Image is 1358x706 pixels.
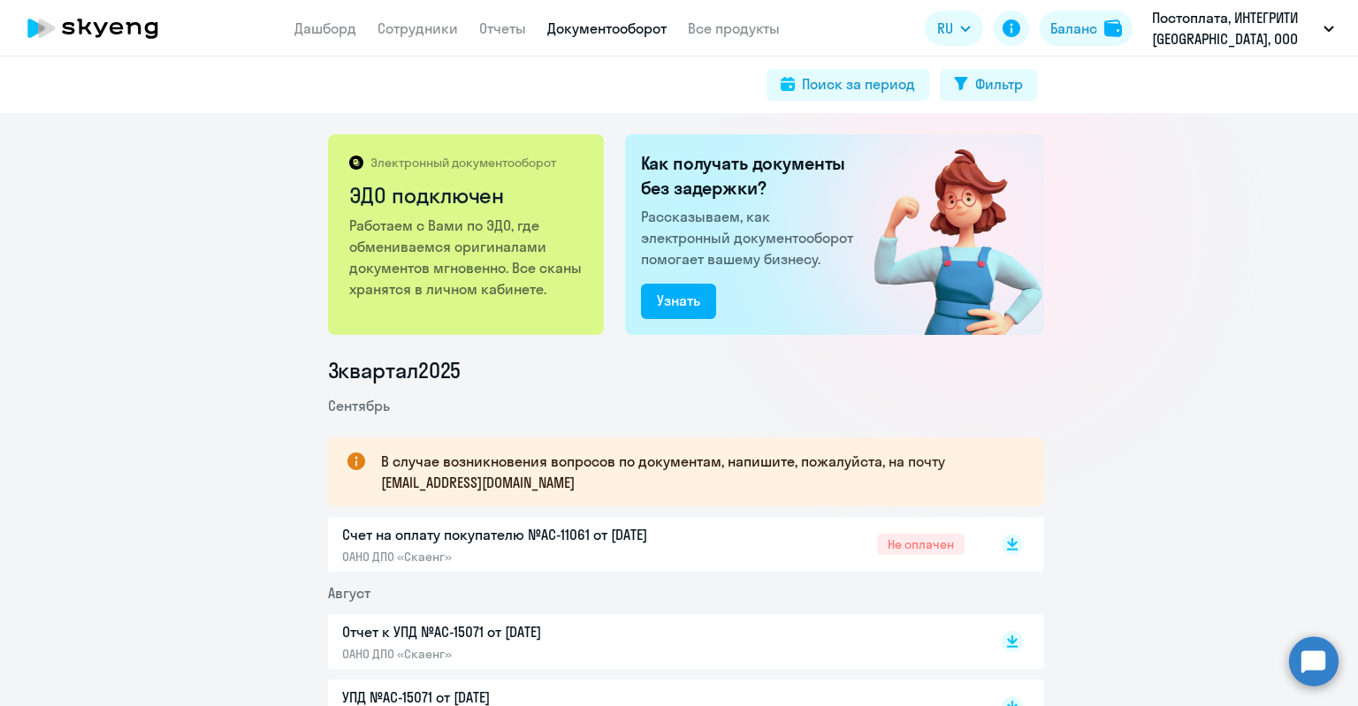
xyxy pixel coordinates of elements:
[342,524,965,565] a: Счет на оплату покупателю №AC-11061 от [DATE]ОАНО ДПО «Скаенг»Не оплачен
[877,534,965,555] span: Не оплачен
[349,181,585,209] h2: ЭДО подключен
[328,356,1044,384] li: 3 квартал 2025
[641,284,716,319] button: Узнать
[378,19,458,37] a: Сотрудники
[641,151,860,201] h2: Как получать документы без задержки?
[294,19,356,37] a: Дашборд
[937,18,953,39] span: RU
[767,69,929,101] button: Поиск за период
[1050,18,1097,39] div: Баланс
[328,397,390,414] span: Сентябрь
[342,621,965,662] a: Отчет к УПД №AC-15071 от [DATE]ОАНО ДПО «Скаенг»
[349,215,585,300] p: Работаем с Вами по ЭДО, где обмениваемся оригиналами документов мгновенно. Все сканы хранятся в л...
[547,19,667,37] a: Документооборот
[1152,7,1316,49] p: Постоплата, ИНТЕГРИТИ [GEOGRAPHIC_DATA], ООО
[1143,7,1343,49] button: Постоплата, ИНТЕГРИТИ [GEOGRAPHIC_DATA], ООО
[328,584,370,602] span: Август
[975,73,1023,95] div: Фильтр
[342,524,713,545] p: Счет на оплату покупателю №AC-11061 от [DATE]
[381,451,1012,493] p: В случае возникновения вопросов по документам, напишите, пожалуйста, на почту [EMAIL_ADDRESS][DOM...
[657,290,700,311] div: Узнать
[845,134,1044,335] img: connected
[370,155,556,171] p: Электронный документооборот
[802,73,915,95] div: Поиск за период
[479,19,526,37] a: Отчеты
[342,621,713,642] p: Отчет к УПД №AC-15071 от [DATE]
[1040,11,1133,46] button: Балансbalance
[342,646,713,662] p: ОАНО ДПО «Скаенг»
[641,206,860,269] p: Рассказываем, как электронный документооборот помогает вашему бизнесу.
[940,69,1037,101] button: Фильтр
[1104,19,1122,37] img: balance
[925,11,983,46] button: RU
[688,19,780,37] a: Все продукты
[342,549,713,565] p: ОАНО ДПО «Скаенг»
